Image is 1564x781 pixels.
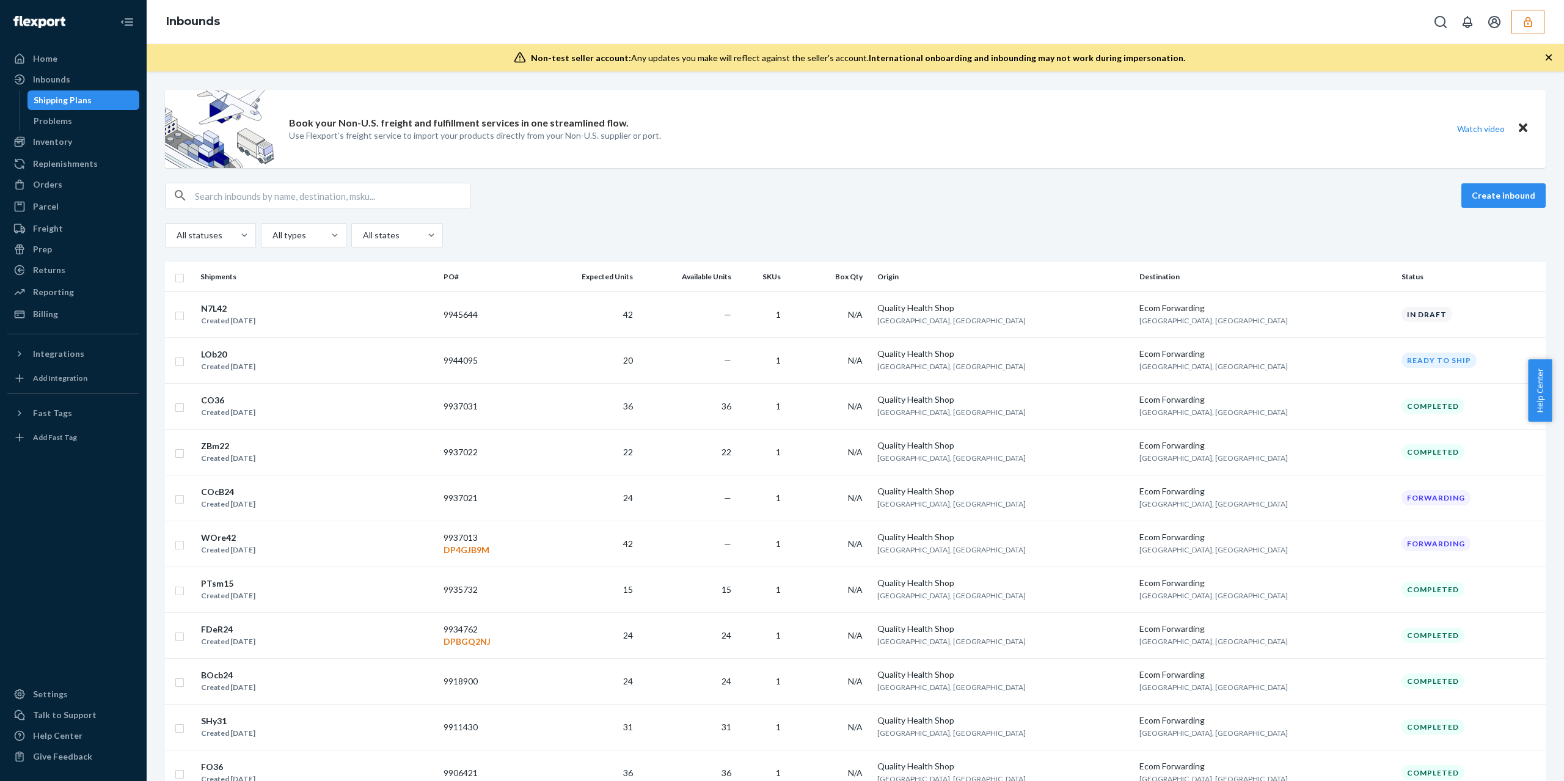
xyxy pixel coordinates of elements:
span: 1 [776,584,781,595]
p: Book your Non-U.S. freight and fulfillment services in one streamlined flow. [289,116,629,130]
div: Forwarding [1401,536,1471,551]
span: 1 [776,447,781,457]
div: ZBm22 [201,440,255,452]
span: [GEOGRAPHIC_DATA], [GEOGRAPHIC_DATA] [1139,637,1288,646]
th: Destination [1135,262,1397,291]
span: — [724,355,731,365]
div: FO36 [201,761,255,773]
span: N/A [848,630,863,640]
div: Created [DATE] [201,406,255,419]
span: 1 [776,401,781,411]
span: [GEOGRAPHIC_DATA], [GEOGRAPHIC_DATA] [877,545,1026,554]
div: Home [33,53,57,65]
td: 9911430 [439,704,537,750]
span: N/A [848,401,863,411]
span: 1 [776,538,781,549]
td: 9937021 [439,475,537,521]
a: Parcel [7,197,139,216]
div: Settings [33,688,68,700]
div: Ecom Forwarding [1139,348,1392,360]
a: Billing [7,304,139,324]
span: 22 [623,447,633,457]
input: All states [362,229,363,241]
button: Close Navigation [115,10,139,34]
td: 9935732 [439,566,537,612]
div: Give Feedback [33,750,92,763]
div: COcB24 [201,486,255,498]
span: 1 [776,722,781,732]
div: Ecom Forwarding [1139,302,1392,314]
button: Close [1515,120,1531,137]
span: N/A [848,768,863,778]
button: Open Search Box [1428,10,1453,34]
div: Parcel [33,200,59,213]
div: Completed [1401,444,1464,460]
span: N/A [848,355,863,365]
input: Search inbounds by name, destination, msku... [195,183,470,208]
div: Quality Health Shop [877,394,1130,406]
div: Talk to Support [33,709,97,721]
div: Inventory [33,136,72,148]
span: — [724,309,731,320]
span: 31 [623,722,633,732]
div: Ecom Forwarding [1139,485,1392,497]
span: 1 [776,768,781,778]
span: 36 [623,768,633,778]
div: Quality Health Shop [877,669,1130,681]
button: Help Center [1528,359,1552,422]
span: 42 [623,309,633,320]
div: Ecom Forwarding [1139,714,1392,727]
span: Non-test seller account: [531,53,631,63]
div: Quality Health Shop [877,623,1130,635]
div: Quality Health Shop [877,302,1130,314]
a: Freight [7,219,139,238]
span: [GEOGRAPHIC_DATA], [GEOGRAPHIC_DATA] [1139,362,1288,371]
span: [GEOGRAPHIC_DATA], [GEOGRAPHIC_DATA] [877,499,1026,508]
div: Quality Health Shop [877,760,1130,772]
span: [GEOGRAPHIC_DATA], [GEOGRAPHIC_DATA] [877,362,1026,371]
span: 22 [722,447,731,457]
span: 1 [776,630,781,640]
th: Status [1397,262,1546,291]
div: Quality Health Shop [877,439,1130,452]
span: Support [24,9,68,20]
span: — [724,493,731,503]
a: Help Center [7,726,139,746]
span: [GEOGRAPHIC_DATA], [GEOGRAPHIC_DATA] [1139,408,1288,417]
div: Created [DATE] [201,498,255,510]
a: Add Fast Tag [7,428,139,447]
button: Give Feedback [7,747,139,766]
button: Create inbound [1461,183,1546,208]
td: 9934762 [439,612,537,658]
div: Created [DATE] [201,590,255,602]
div: Quality Health Shop [877,714,1130,727]
span: N/A [848,584,863,595]
div: N7L42 [201,302,255,315]
a: Reporting [7,282,139,302]
span: [GEOGRAPHIC_DATA], [GEOGRAPHIC_DATA] [1139,453,1288,463]
a: Settings [7,684,139,704]
div: FDeR24 [201,623,255,636]
button: Integrations [7,344,139,364]
td: 9918900 [439,658,537,704]
div: Quality Health Shop [877,485,1130,497]
div: WOre42 [201,532,255,544]
div: Quality Health Shop [877,348,1130,360]
span: International onboarding and inbounding may not work during impersonation. [869,53,1185,63]
div: LOb20 [201,348,255,361]
a: Prep [7,240,139,259]
div: Created [DATE] [201,681,255,694]
span: 24 [623,676,633,686]
div: Created [DATE] [201,315,255,327]
div: Ecom Forwarding [1139,439,1392,452]
div: Ecom Forwarding [1139,577,1392,589]
span: 20 [623,355,633,365]
input: All types [271,229,272,241]
td: 9945644 [439,291,537,337]
span: 1 [776,309,781,320]
div: PTsm15 [201,577,255,590]
span: N/A [848,447,863,457]
span: 24 [722,630,731,640]
a: Inbounds [166,15,220,28]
